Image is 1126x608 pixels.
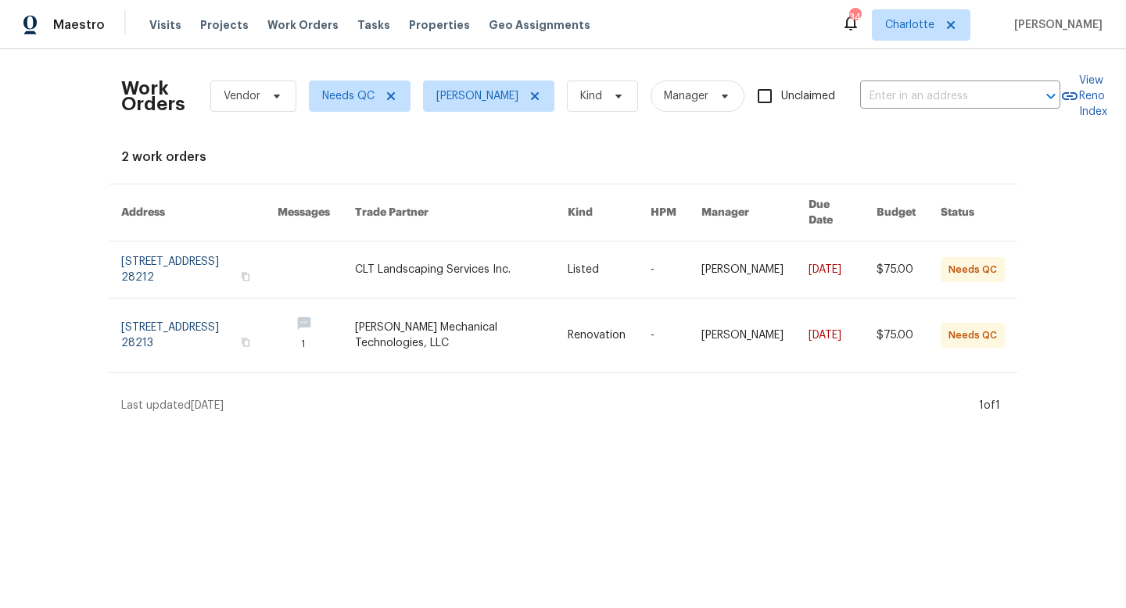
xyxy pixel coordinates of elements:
td: Listed [555,241,638,299]
span: [PERSON_NAME] [436,88,518,104]
span: Tasks [357,20,390,30]
span: Kind [580,88,602,104]
span: Vendor [224,88,260,104]
button: Copy Address [238,270,253,284]
td: [PERSON_NAME] Mechanical Technologies, LLC [342,299,555,373]
span: [PERSON_NAME] [1008,17,1103,33]
th: HPM [638,184,689,241]
button: Copy Address [238,335,253,349]
td: - [638,241,689,299]
th: Budget [864,184,928,241]
div: 34 [849,9,860,25]
span: Projects [200,17,249,33]
th: Kind [555,184,638,241]
button: Open [1040,85,1062,107]
span: Properties [409,17,470,33]
th: Due Date [796,184,864,241]
span: Needs QC [322,88,375,104]
span: Geo Assignments [489,17,590,33]
th: Status [928,184,1017,241]
td: Renovation [555,299,638,373]
th: Address [109,184,265,241]
a: View Reno Index [1060,73,1107,120]
td: CLT Landscaping Services Inc. [342,241,555,299]
span: Charlotte [885,17,934,33]
th: Messages [265,184,342,241]
span: Manager [664,88,708,104]
span: Unclaimed [781,88,835,105]
h2: Work Orders [121,80,185,112]
td: [PERSON_NAME] [689,241,796,299]
input: Enter in an address [860,84,1017,109]
div: Last updated [121,398,974,413]
span: Work Orders [267,17,339,33]
th: Manager [689,184,796,241]
div: 1 of 1 [979,398,1000,413]
td: - [638,299,689,373]
span: Maestro [53,17,105,33]
div: 2 work orders [121,149,1005,165]
td: [PERSON_NAME] [689,299,796,373]
th: Trade Partner [342,184,555,241]
span: Visits [149,17,181,33]
span: [DATE] [191,400,224,411]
